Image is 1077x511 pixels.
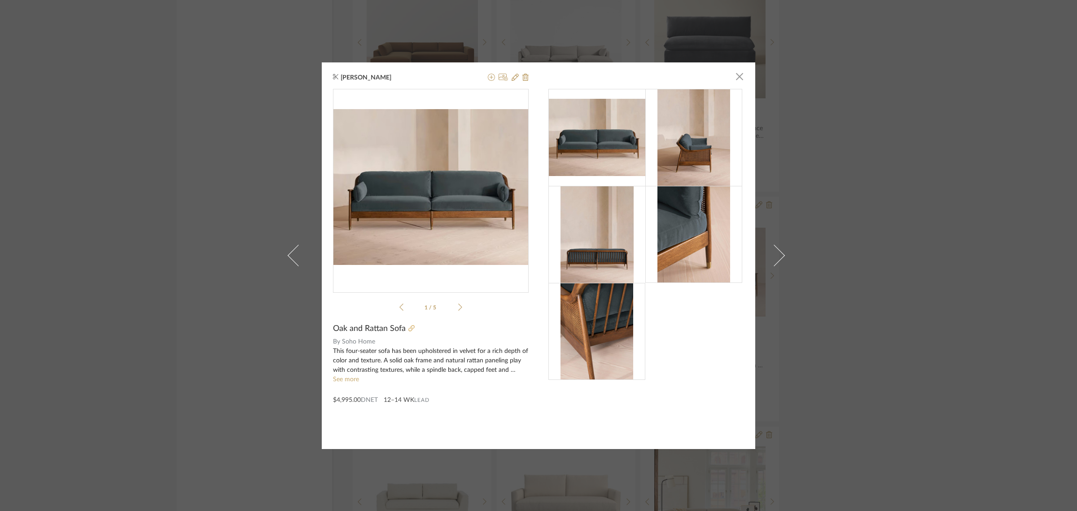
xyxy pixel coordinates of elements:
span: / [429,305,433,310]
img: 9e046455-e20e-48ad-b5bc-ffa39143a6da_216x216.jpg [657,89,730,186]
img: 1bdfd649-303d-4836-85e9-97432a63e9fd_216x216.jpg [560,283,633,380]
a: See more [333,376,359,383]
span: $4,995.00 [333,397,361,403]
span: 12–14 WK [384,396,414,405]
img: 10a18fff-4d80-4f74-8a32-4ae5f23c9555_216x216.jpg [549,99,646,176]
span: 1 [425,305,429,310]
span: [PERSON_NAME] [341,74,405,82]
span: Lead [414,397,429,403]
div: 0 [333,89,528,285]
img: 10a18fff-4d80-4f74-8a32-4ae5f23c9555_436x436.jpg [333,109,529,265]
span: DNET [361,397,378,403]
button: Close [731,68,749,86]
img: c46caa10-16c4-42df-a4e5-3f4110219440_216x216.jpg [657,186,730,283]
span: By [333,337,340,347]
span: Oak and Rattan Sofa [333,324,406,334]
span: Soho Home [342,337,529,347]
span: 5 [433,305,438,310]
div: This four-seater sofa has been upholstered in velvet for a rich depth of color and texture. A sol... [333,347,529,375]
img: 02579408-7bf8-4de8-83f2-31b63c521021_216x216.jpg [560,186,633,283]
